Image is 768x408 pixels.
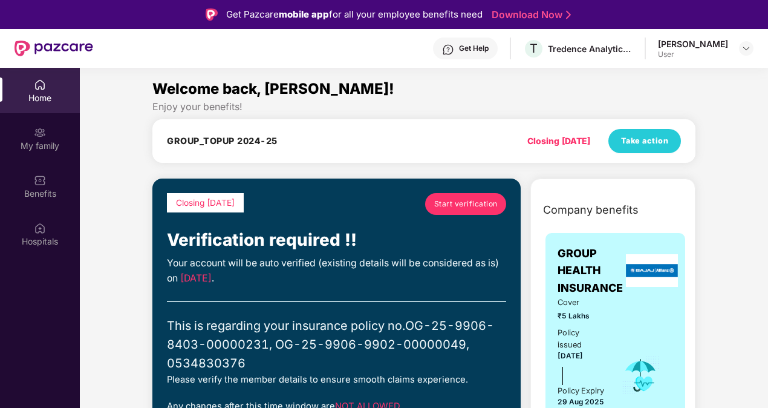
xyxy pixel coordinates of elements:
[566,8,571,21] img: Stroke
[558,297,604,309] span: Cover
[558,352,583,360] span: [DATE]
[180,272,212,284] span: [DATE]
[548,43,633,54] div: Tredence Analytics Solutions Private Limited
[608,129,681,153] button: Take action
[167,317,506,373] div: This is regarding your insurance policy no. OG-25-9906-8403-00000231, OG-25-9906-9902-00000049, 0...
[658,38,728,50] div: [PERSON_NAME]
[434,198,498,209] span: Start verification
[530,41,538,56] span: T
[558,311,604,322] span: ₹5 Lakhs
[558,385,604,397] div: Policy Expiry
[167,373,506,387] div: Please verify the member details to ensure smooth claims experience.
[558,398,604,406] span: 29 Aug 2025
[558,327,604,351] div: Policy issued
[152,80,394,97] span: Welcome back, [PERSON_NAME]!
[658,50,728,59] div: User
[558,245,623,297] span: GROUP HEALTH INSURANCE
[543,202,639,219] span: Company benefits
[34,127,46,139] img: svg+xml;base64,PHN2ZyB3aWR0aD0iMjAiIGhlaWdodD0iMjAiIHZpZXdCb3g9IjAgMCAyMCAyMCIgZmlsbD0ibm9uZSIgeG...
[152,100,695,113] div: Enjoy your benefits!
[492,8,567,21] a: Download Now
[34,174,46,186] img: svg+xml;base64,PHN2ZyBpZD0iQmVuZWZpdHMiIHhtbG5zPSJodHRwOi8vd3d3LnczLm9yZy8yMDAwL3N2ZyIgd2lkdGg9Ij...
[34,79,46,91] img: svg+xml;base64,PHN2ZyBpZD0iSG9tZSIgeG1sbnM9Imh0dHA6Ly93d3cudzMub3JnLzIwMDAvc3ZnIiB3aWR0aD0iMjAiIG...
[442,44,454,56] img: svg+xml;base64,PHN2ZyBpZD0iSGVscC0zMngzMiIgeG1sbnM9Imh0dHA6Ly93d3cudzMub3JnLzIwMDAvc3ZnIiB3aWR0aD...
[279,8,329,20] strong: mobile app
[226,7,483,22] div: Get Pazcare for all your employee benefits need
[167,256,506,286] div: Your account will be auto verified (existing details will be considered as is) on .
[176,198,235,208] span: Closing [DATE]
[621,135,669,147] span: Take action
[626,254,678,287] img: insurerLogo
[741,44,751,53] img: svg+xml;base64,PHN2ZyBpZD0iRHJvcGRvd24tMzJ4MzIiIHhtbG5zPSJodHRwOi8vd3d3LnczLm9yZy8yMDAwL3N2ZyIgd2...
[527,134,590,148] div: Closing [DATE]
[34,222,46,234] img: svg+xml;base64,PHN2ZyBpZD0iSG9zcGl0YWxzIiB4bWxucz0iaHR0cDovL3d3dy53My5vcmcvMjAwMC9zdmciIHdpZHRoPS...
[206,8,218,21] img: Logo
[15,41,93,56] img: New Pazcare Logo
[167,227,506,254] div: Verification required !!
[167,135,278,147] h4: GROUP_TOPUP 2024-25
[425,193,506,215] a: Start verification
[621,355,660,395] img: icon
[459,44,489,53] div: Get Help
